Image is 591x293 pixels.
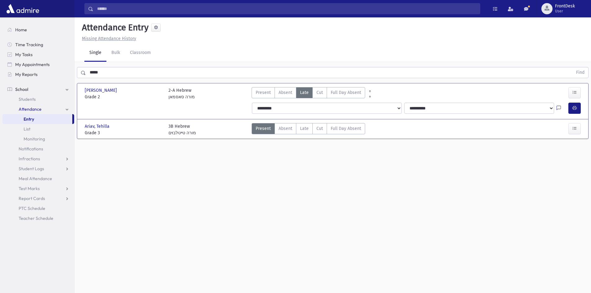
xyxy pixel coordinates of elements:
[555,4,575,9] span: FrontDesk
[279,125,292,132] span: Absent
[15,72,38,77] span: My Reports
[2,174,74,184] a: Meal Attendance
[555,9,575,14] span: User
[15,42,43,47] span: Time Tracking
[19,176,52,181] span: Meal Attendance
[252,123,365,136] div: AttTypes
[85,87,118,94] span: [PERSON_NAME]
[2,154,74,164] a: Infractions
[168,123,196,136] div: 3B Hebrew מורה טײטלבױם
[19,186,40,191] span: Test Marks
[256,89,271,96] span: Present
[19,206,45,211] span: PTC Schedule
[2,104,74,114] a: Attendance
[2,114,72,124] a: Entry
[2,193,74,203] a: Report Cards
[19,215,53,221] span: Teacher Schedule
[168,87,195,100] div: 2-A Hebrew מורה סאסמאן
[256,125,271,132] span: Present
[2,124,74,134] a: List
[15,27,27,33] span: Home
[2,164,74,174] a: Student Logs
[84,44,106,62] a: Single
[15,52,33,57] span: My Tasks
[93,3,480,14] input: Search
[2,134,74,144] a: Monitoring
[125,44,156,62] a: Classroom
[24,116,34,122] span: Entry
[316,89,323,96] span: Cut
[85,94,162,100] span: Grade 2
[82,36,136,41] u: Missing Attendance History
[19,156,40,162] span: Infractions
[15,62,50,67] span: My Appointments
[331,125,361,132] span: Full Day Absent
[300,125,309,132] span: Late
[316,125,323,132] span: Cut
[19,96,36,102] span: Students
[24,126,30,132] span: List
[2,25,74,35] a: Home
[300,89,309,96] span: Late
[19,166,44,171] span: Student Logs
[24,136,45,142] span: Monitoring
[2,184,74,193] a: Test Marks
[85,130,162,136] span: Grade 3
[331,89,361,96] span: Full Day Absent
[2,203,74,213] a: PTC Schedule
[2,144,74,154] a: Notifications
[85,123,111,130] span: Ariav, Tehilla
[2,50,74,60] a: My Tasks
[2,94,74,104] a: Students
[106,44,125,62] a: Bulk
[79,36,136,41] a: Missing Attendance History
[252,87,365,100] div: AttTypes
[15,87,28,92] span: School
[19,196,45,201] span: Report Cards
[2,213,74,223] a: Teacher Schedule
[2,60,74,69] a: My Appointments
[2,69,74,79] a: My Reports
[2,84,74,94] a: School
[19,146,43,152] span: Notifications
[19,106,42,112] span: Attendance
[279,89,292,96] span: Absent
[5,2,41,15] img: AdmirePro
[79,22,149,33] h5: Attendance Entry
[572,67,588,78] button: Find
[2,40,74,50] a: Time Tracking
